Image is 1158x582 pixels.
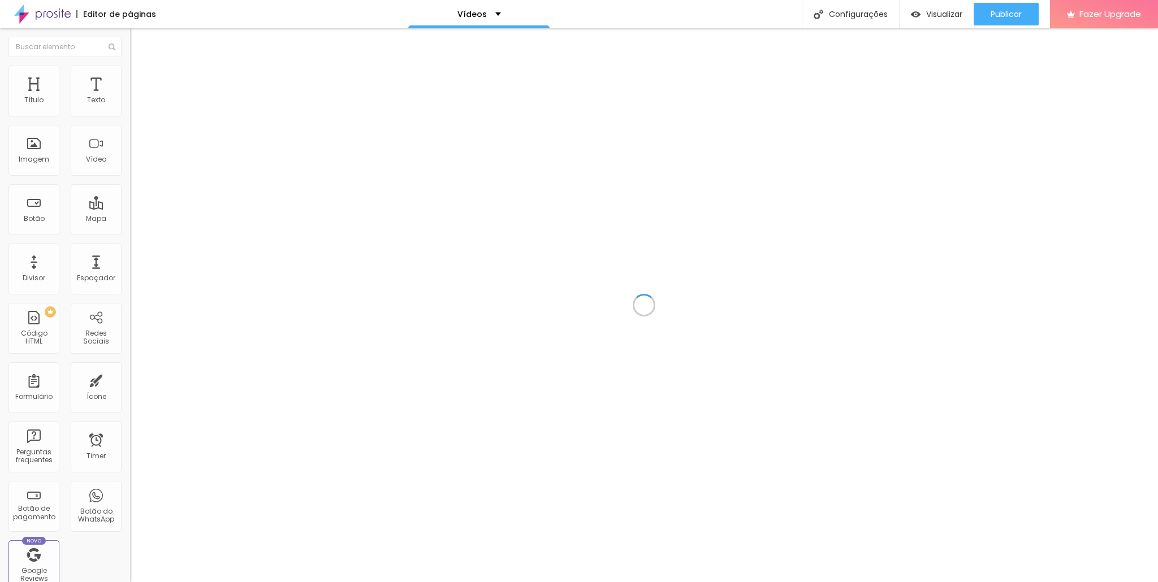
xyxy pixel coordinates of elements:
span: Fazer Upgrade [1079,9,1141,19]
div: Código HTML [11,329,56,346]
img: view-1.svg [911,10,921,19]
img: Icone [814,10,823,19]
div: Redes Sociais [74,329,118,346]
button: Visualizar [900,3,974,25]
div: Botão do WhatsApp [74,507,118,524]
div: Novo [22,537,46,545]
div: Ícone [87,393,106,401]
div: Imagem [19,155,49,163]
img: Icone [109,44,115,50]
p: Vídeos [457,10,487,18]
button: Publicar [974,3,1039,25]
div: Perguntas frequentes [11,448,56,464]
div: Mapa [86,215,106,223]
div: Botão [24,215,45,223]
div: Formulário [15,393,53,401]
div: Timer [87,452,106,460]
div: Editor de páginas [76,10,156,18]
div: Divisor [23,274,45,282]
input: Buscar elemento [8,37,122,57]
span: Publicar [991,10,1022,19]
div: Vídeo [86,155,106,163]
div: Botão de pagamento [11,505,56,521]
div: Texto [87,96,105,104]
span: Visualizar [926,10,962,19]
div: Espaçador [77,274,115,282]
div: Título [24,96,44,104]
